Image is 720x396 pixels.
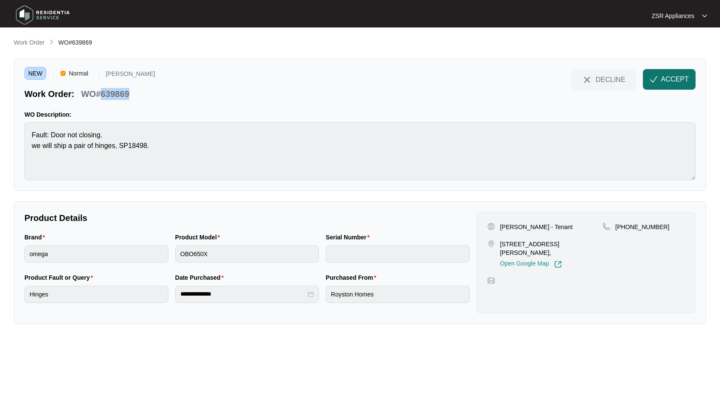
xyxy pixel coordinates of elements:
p: Work Order [14,38,45,47]
img: residentia service logo [13,2,73,28]
a: Work Order [12,38,46,48]
span: ACCEPT [661,74,689,85]
input: Date Purchased [180,290,306,299]
p: [PERSON_NAME] - Tenant [500,223,573,231]
label: Serial Number [326,233,373,242]
input: Product Model [175,245,319,263]
p: Work Order: [24,88,74,100]
img: chevron-right [48,39,55,45]
span: NEW [24,67,46,80]
img: Vercel Logo [60,71,66,76]
img: Link-External [554,260,562,268]
img: map-pin [487,277,495,284]
label: Purchased From [326,273,380,282]
label: Product Fault or Query [24,273,96,282]
img: map-pin [487,240,495,248]
button: check-IconACCEPT [643,69,696,90]
input: Brand [24,245,168,263]
img: check-Icon [650,76,657,83]
p: Product Details [24,212,470,224]
a: Open Google Map [500,260,562,268]
img: dropdown arrow [702,14,707,18]
button: close-IconDECLINE [571,69,636,90]
span: DECLINE [596,75,625,84]
input: Purchased From [326,286,470,303]
input: Serial Number [326,245,470,263]
p: [PHONE_NUMBER] [615,223,669,231]
span: Normal [66,67,92,80]
textarea: Fault: Door not closing. we will ship a pair of hinges, SP18498. [24,122,696,180]
label: Brand [24,233,48,242]
label: Product Model [175,233,224,242]
p: [STREET_ADDRESS][PERSON_NAME], [500,240,603,257]
label: Date Purchased [175,273,227,282]
p: [PERSON_NAME] [106,71,155,80]
span: WO#639869 [58,39,92,46]
img: map-pin [603,223,610,230]
p: ZSR Appliances [651,12,694,20]
input: Product Fault or Query [24,286,168,303]
p: WO#639869 [81,88,129,100]
p: WO Description: [24,110,696,119]
img: user-pin [487,223,495,230]
img: close-Icon [582,75,592,85]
